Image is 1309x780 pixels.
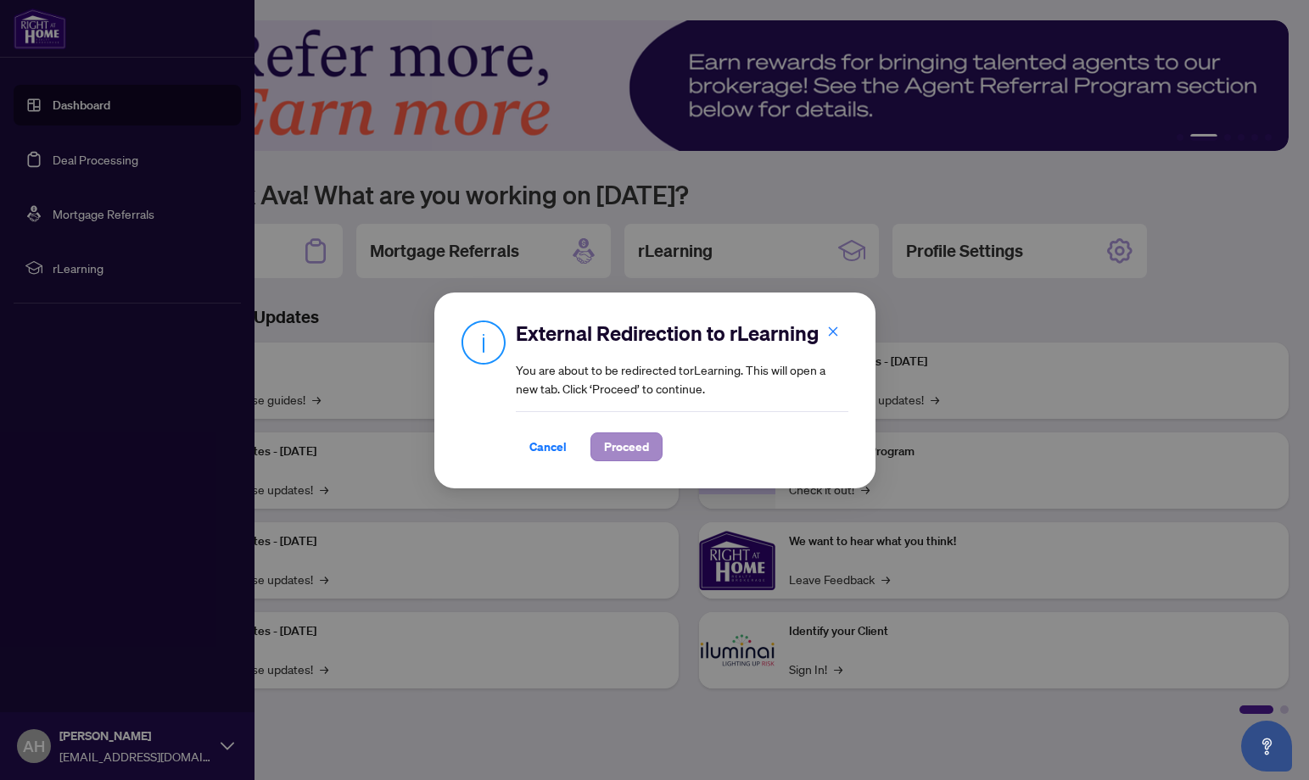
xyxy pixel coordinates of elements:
[516,320,848,461] div: You are about to be redirected to rLearning . This will open a new tab. Click ‘Proceed’ to continue.
[1241,721,1292,772] button: Open asap
[516,432,580,461] button: Cancel
[462,320,506,365] img: Info Icon
[590,432,663,461] button: Proceed
[827,326,839,337] span: close
[529,433,567,460] span: Cancel
[604,433,649,460] span: Proceed
[516,320,848,347] h2: External Redirection to rLearning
